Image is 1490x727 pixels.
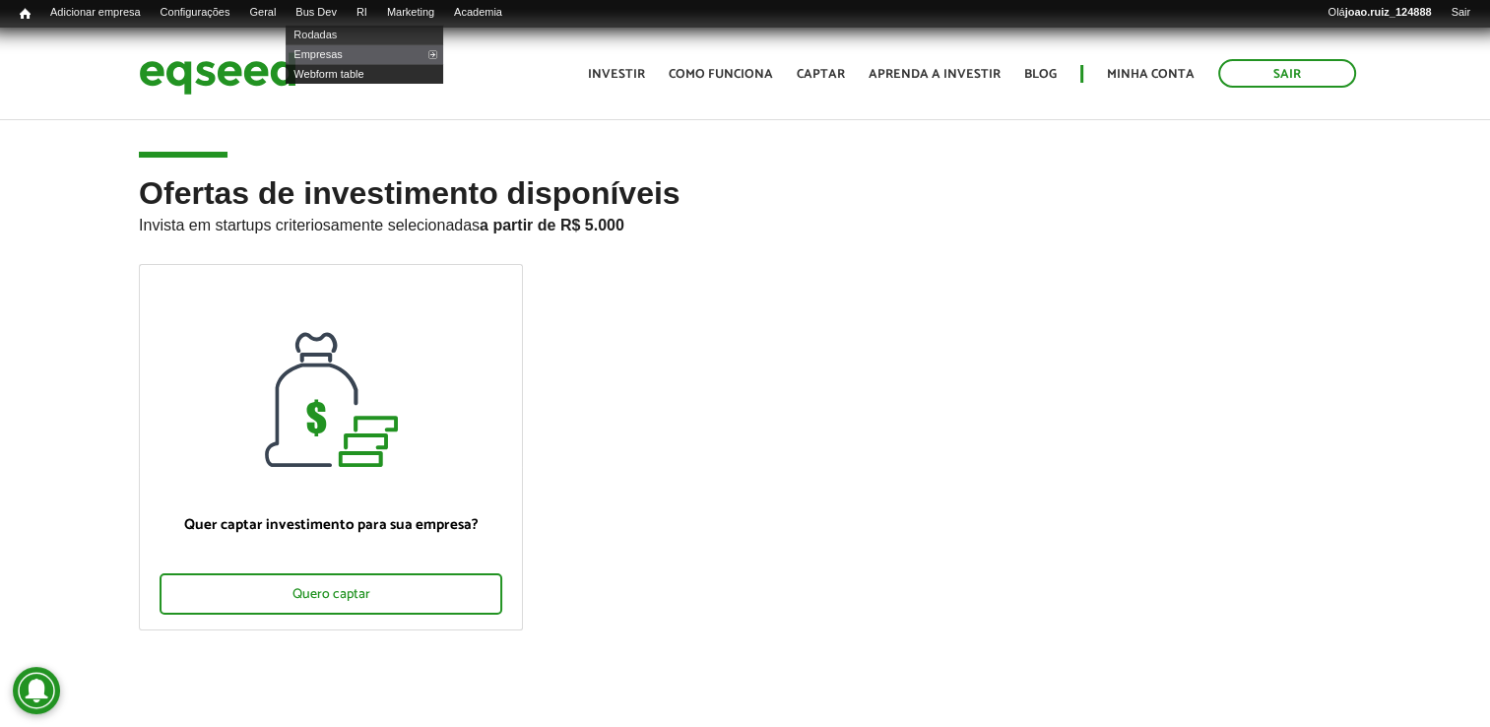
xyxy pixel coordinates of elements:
[160,516,502,534] p: Quer captar investimento para sua empresa?
[377,5,444,21] a: Marketing
[444,5,512,21] a: Academia
[286,5,347,21] a: Bus Dev
[1441,5,1480,21] a: Sair
[588,68,645,81] a: Investir
[797,68,845,81] a: Captar
[239,5,286,21] a: Geral
[286,25,443,44] a: Rodadas
[1218,59,1356,88] a: Sair
[139,211,1351,234] p: Invista em startups criteriosamente selecionadas
[669,68,773,81] a: Como funciona
[139,176,1351,264] h2: Ofertas de investimento disponíveis
[139,264,523,630] a: Quer captar investimento para sua empresa? Quero captar
[1107,68,1195,81] a: Minha conta
[160,573,502,615] div: Quero captar
[20,7,31,21] span: Início
[480,217,624,233] strong: a partir de R$ 5.000
[1024,68,1057,81] a: Blog
[1318,5,1441,21] a: Olájoao.ruiz_124888
[1345,6,1432,18] strong: joao.ruiz_124888
[347,5,377,21] a: RI
[151,5,240,21] a: Configurações
[10,5,40,24] a: Início
[869,68,1001,81] a: Aprenda a investir
[40,5,151,21] a: Adicionar empresa
[139,47,296,99] img: EqSeed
